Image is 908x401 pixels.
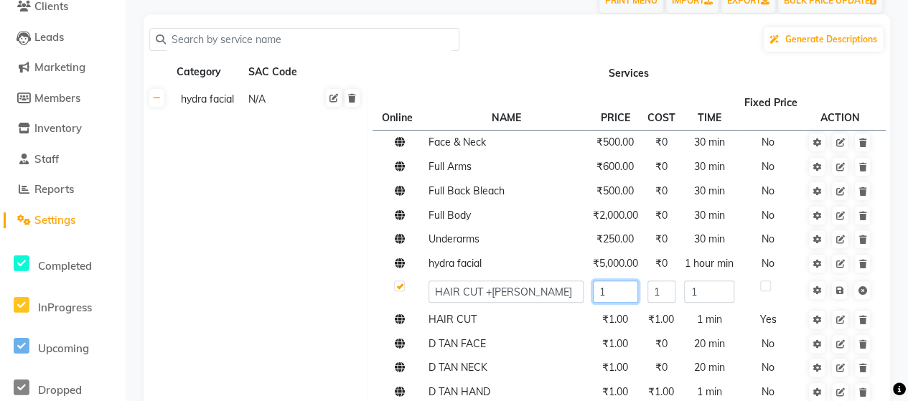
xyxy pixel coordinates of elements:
[38,301,92,314] span: InProgress
[38,259,92,273] span: Completed
[762,160,774,173] span: No
[429,209,471,222] span: Full Body
[693,136,724,148] span: 30 min
[429,160,472,173] span: Full Arms
[429,232,479,245] span: Underarms
[762,232,774,245] span: No
[38,383,82,397] span: Dropped
[4,151,122,168] a: Staff
[693,184,724,197] span: 30 min
[762,337,774,350] span: No
[429,361,487,374] span: D TAN NECK
[588,90,642,130] th: PRICE
[762,209,774,222] span: No
[655,361,668,374] span: ₹0
[759,313,776,326] span: Yes
[34,213,75,227] span: Settings
[368,59,890,86] th: Services
[693,160,724,173] span: 30 min
[602,313,628,326] span: ₹1.00
[38,341,89,355] span: Upcoming
[693,361,724,374] span: 20 min
[373,90,424,130] th: Online
[596,136,634,148] span: ₹500.00
[655,136,668,148] span: ₹0
[4,212,122,229] a: Settings
[685,257,734,270] span: 1 hour min
[655,184,668,197] span: ₹0
[596,232,634,245] span: ₹250.00
[696,385,721,398] span: 1 min
[4,181,122,198] a: Reports
[602,337,628,350] span: ₹1.00
[655,337,668,350] span: ₹0
[764,27,883,52] button: Generate Descriptions
[596,160,634,173] span: ₹600.00
[429,136,486,148] span: Face & Neck
[655,209,668,222] span: ₹0
[429,337,486,350] span: D TAN FACE
[803,90,876,130] th: ACTION
[680,90,739,130] th: TIME
[593,209,638,222] span: ₹2,000.00
[429,257,482,270] span: hydra facial
[648,385,674,398] span: ₹1.00
[762,257,774,270] span: No
[642,90,680,130] th: COST
[648,313,674,326] span: ₹1.00
[762,184,774,197] span: No
[596,184,634,197] span: ₹500.00
[34,182,74,196] span: Reports
[693,232,724,245] span: 30 min
[602,385,628,398] span: ₹1.00
[429,313,477,326] span: HAIR CUT
[34,152,59,166] span: Staff
[762,136,774,148] span: No
[593,257,638,270] span: ₹5,000.00
[693,337,724,350] span: 20 min
[4,90,122,107] a: Members
[4,29,122,46] a: Leads
[34,30,64,44] span: Leads
[693,209,724,222] span: 30 min
[175,90,240,108] div: hydra facial
[424,90,588,130] th: NAME
[34,60,85,74] span: Marketing
[429,184,505,197] span: Full Back Bleach
[175,63,241,81] div: Category
[247,90,312,108] div: N/A
[4,60,122,76] a: Marketing
[34,91,80,105] span: Members
[247,63,313,81] div: SAC Code
[602,361,628,374] span: ₹1.00
[696,313,721,326] span: 1 min
[655,160,668,173] span: ₹0
[762,361,774,374] span: No
[34,121,82,135] span: Inventory
[655,257,668,270] span: ₹0
[785,34,877,44] span: Generate Descriptions
[739,90,803,130] th: Fixed Price
[4,121,122,137] a: Inventory
[762,385,774,398] span: No
[429,385,490,398] span: D TAN HAND
[166,29,453,51] input: Search by service name
[655,232,668,245] span: ₹0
